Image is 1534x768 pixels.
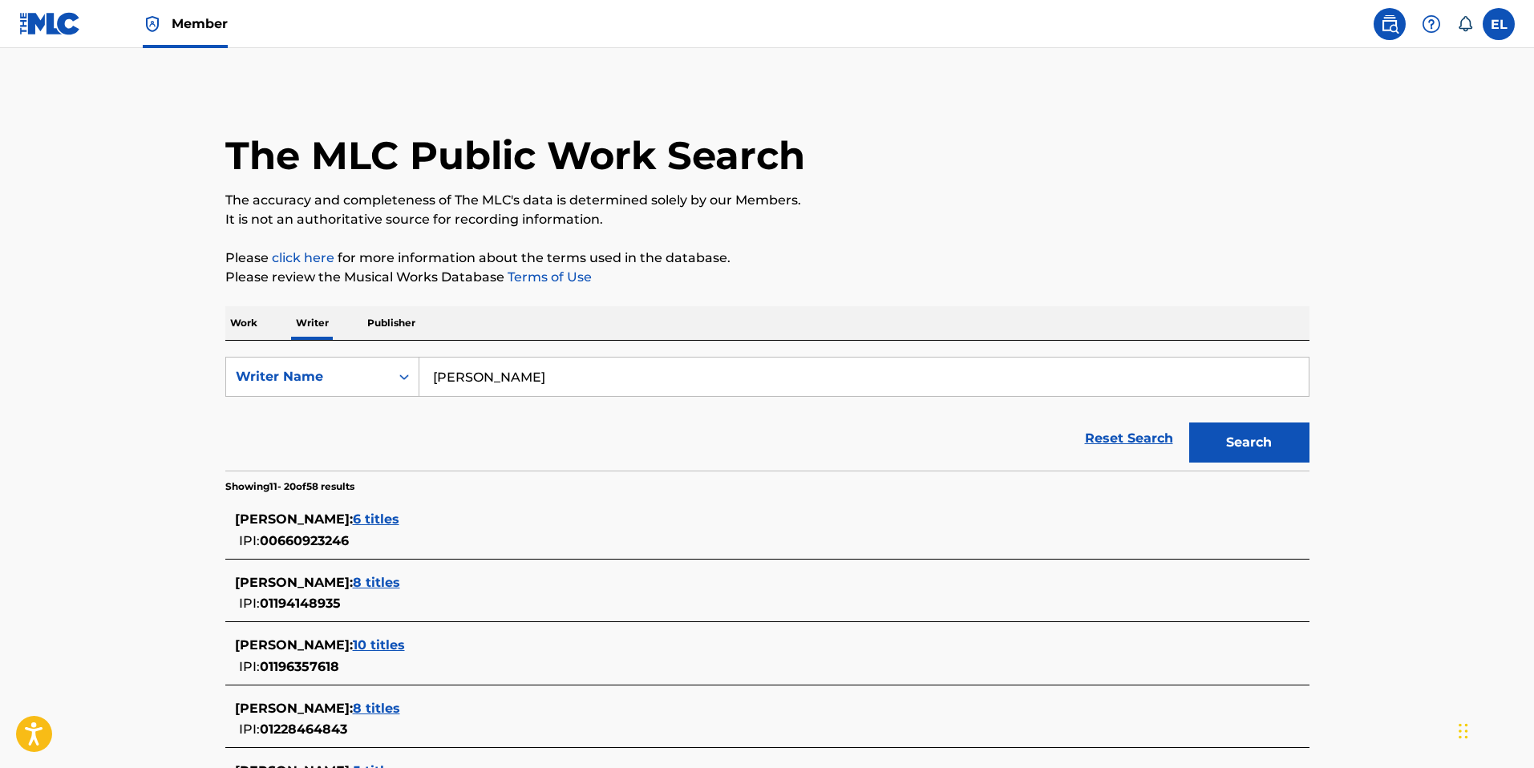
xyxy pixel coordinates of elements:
[1457,16,1473,32] div: Notifications
[225,131,805,180] h1: The MLC Public Work Search
[1415,8,1447,40] div: Help
[353,511,399,527] span: 6 titles
[1380,14,1399,34] img: search
[225,249,1309,268] p: Please for more information about the terms used in the database.
[272,250,334,265] a: click here
[235,575,353,590] span: [PERSON_NAME] :
[353,701,400,716] span: 8 titles
[1189,422,1309,463] button: Search
[353,575,400,590] span: 8 titles
[362,306,420,340] p: Publisher
[225,479,354,494] p: Showing 11 - 20 of 58 results
[172,14,228,33] span: Member
[225,268,1309,287] p: Please review the Musical Works Database
[1422,14,1441,34] img: help
[236,367,380,386] div: Writer Name
[19,12,81,35] img: MLC Logo
[235,637,353,653] span: [PERSON_NAME] :
[239,659,260,674] span: IPI:
[235,511,353,527] span: [PERSON_NAME] :
[260,533,349,548] span: 00660923246
[235,701,353,716] span: [PERSON_NAME] :
[225,191,1309,210] p: The accuracy and completeness of The MLC's data is determined solely by our Members.
[1374,8,1406,40] a: Public Search
[225,306,262,340] p: Work
[1483,8,1515,40] div: User Menu
[143,14,162,34] img: Top Rightsholder
[1077,421,1181,456] a: Reset Search
[260,659,339,674] span: 01196357618
[239,533,260,548] span: IPI:
[225,357,1309,471] form: Search Form
[353,637,405,653] span: 10 titles
[1459,707,1468,755] div: Drag
[260,596,341,611] span: 01194148935
[239,722,260,737] span: IPI:
[225,210,1309,229] p: It is not an authoritative source for recording information.
[1454,691,1534,768] iframe: Chat Widget
[291,306,334,340] p: Writer
[260,722,347,737] span: 01228464843
[504,269,592,285] a: Terms of Use
[239,596,260,611] span: IPI:
[1489,511,1534,640] iframe: Resource Center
